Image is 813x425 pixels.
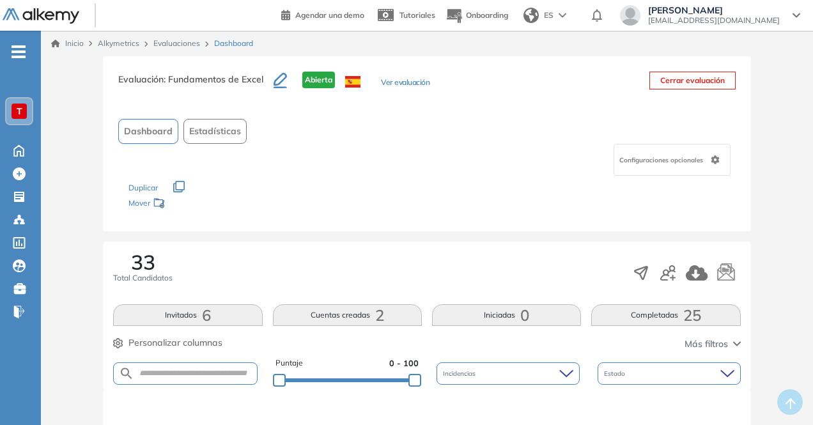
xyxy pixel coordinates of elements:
[17,106,22,116] span: T
[275,357,303,369] span: Puntaje
[12,50,26,53] i: -
[649,72,736,89] button: Cerrar evaluación
[113,272,173,284] span: Total Candidatos
[445,2,508,29] button: Onboarding
[544,10,554,21] span: ES
[295,10,364,20] span: Agendar una demo
[118,119,178,144] button: Dashboard
[619,155,706,165] span: Configuraciones opcionales
[381,77,430,90] button: Ver evaluación
[443,369,478,378] span: Incidencias
[128,192,256,216] div: Mover
[113,336,222,350] button: Personalizar columnas
[302,72,335,88] span: Abierta
[389,357,419,369] span: 0 - 100
[559,13,566,18] img: arrow
[432,304,581,326] button: Iniciadas0
[128,336,222,350] span: Personalizar columnas
[614,144,731,176] div: Configuraciones opcionales
[128,183,158,192] span: Duplicar
[118,72,274,98] h3: Evaluación
[604,369,628,378] span: Estado
[598,362,741,385] div: Estado
[119,366,134,382] img: SEARCH_ALT
[437,362,580,385] div: Incidencias
[345,76,360,88] img: ESP
[98,38,139,48] span: Alkymetrics
[685,337,728,351] span: Más filtros
[281,6,364,22] a: Agendar una demo
[214,38,253,49] span: Dashboard
[189,125,241,138] span: Estadísticas
[648,15,780,26] span: [EMAIL_ADDRESS][DOMAIN_NAME]
[648,5,780,15] span: [PERSON_NAME]
[164,73,263,85] span: : Fundamentos de Excel
[591,304,740,326] button: Completadas25
[3,8,79,24] img: Logo
[685,337,741,351] button: Más filtros
[131,252,155,272] span: 33
[51,38,84,49] a: Inicio
[523,8,539,23] img: world
[466,10,508,20] span: Onboarding
[183,119,247,144] button: Estadísticas
[153,38,200,48] a: Evaluaciones
[124,125,173,138] span: Dashboard
[273,304,422,326] button: Cuentas creadas2
[113,304,262,326] button: Invitados6
[399,10,435,20] span: Tutoriales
